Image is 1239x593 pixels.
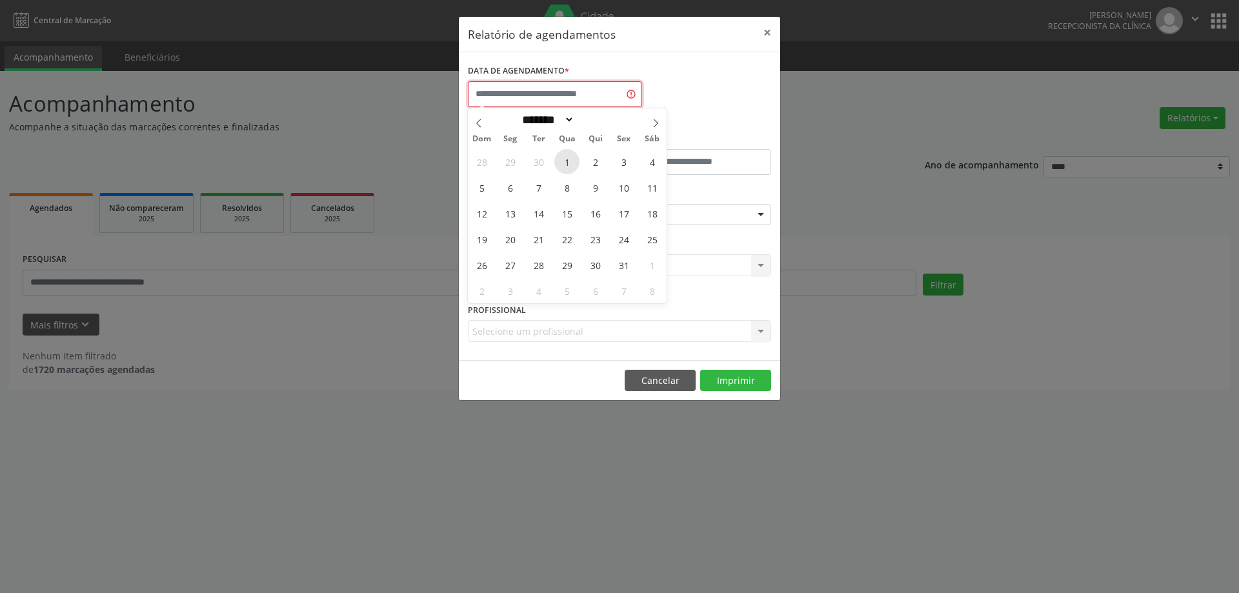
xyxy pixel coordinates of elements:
span: Outubro 30, 2025 [583,252,608,277]
span: Outubro 16, 2025 [583,201,608,226]
span: Outubro 24, 2025 [611,226,636,252]
span: Outubro 12, 2025 [469,201,494,226]
span: Outubro 21, 2025 [526,226,551,252]
span: Outubro 11, 2025 [640,175,665,200]
span: Outubro 15, 2025 [554,201,579,226]
button: Cancelar [625,370,696,392]
label: DATA DE AGENDAMENTO [468,61,569,81]
span: Outubro 20, 2025 [498,226,523,252]
span: Outubro 28, 2025 [526,252,551,277]
span: Outubro 22, 2025 [554,226,579,252]
span: Setembro 28, 2025 [469,149,494,174]
span: Seg [496,135,525,143]
span: Outubro 9, 2025 [583,175,608,200]
span: Outubro 10, 2025 [611,175,636,200]
span: Novembro 3, 2025 [498,278,523,303]
span: Outubro 27, 2025 [498,252,523,277]
span: Novembro 4, 2025 [526,278,551,303]
button: Imprimir [700,370,771,392]
span: Outubro 17, 2025 [611,201,636,226]
input: Year [574,113,617,126]
span: Outubro 14, 2025 [526,201,551,226]
span: Outubro 19, 2025 [469,226,494,252]
label: ATÉ [623,129,771,149]
span: Setembro 30, 2025 [526,149,551,174]
span: Sex [610,135,638,143]
span: Novembro 8, 2025 [640,278,665,303]
span: Ter [525,135,553,143]
span: Dom [468,135,496,143]
span: Novembro 7, 2025 [611,278,636,303]
span: Outubro 5, 2025 [469,175,494,200]
button: Close [754,17,780,48]
span: Outubro 26, 2025 [469,252,494,277]
span: Outubro 7, 2025 [526,175,551,200]
span: Outubro 2, 2025 [583,149,608,174]
span: Outubro 6, 2025 [498,175,523,200]
span: Outubro 18, 2025 [640,201,665,226]
h5: Relatório de agendamentos [468,26,616,43]
span: Outubro 3, 2025 [611,149,636,174]
span: Novembro 2, 2025 [469,278,494,303]
span: Outubro 23, 2025 [583,226,608,252]
span: Setembro 29, 2025 [498,149,523,174]
span: Novembro 6, 2025 [583,278,608,303]
span: Outubro 1, 2025 [554,149,579,174]
span: Outubro 25, 2025 [640,226,665,252]
select: Month [518,113,574,126]
span: Outubro 8, 2025 [554,175,579,200]
span: Outubro 31, 2025 [611,252,636,277]
span: Novembro 5, 2025 [554,278,579,303]
span: Outubro 4, 2025 [640,149,665,174]
span: Novembro 1, 2025 [640,252,665,277]
span: Outubro 29, 2025 [554,252,579,277]
span: Outubro 13, 2025 [498,201,523,226]
span: Sáb [638,135,667,143]
span: Qui [581,135,610,143]
span: Qua [553,135,581,143]
label: PROFISSIONAL [468,300,526,320]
